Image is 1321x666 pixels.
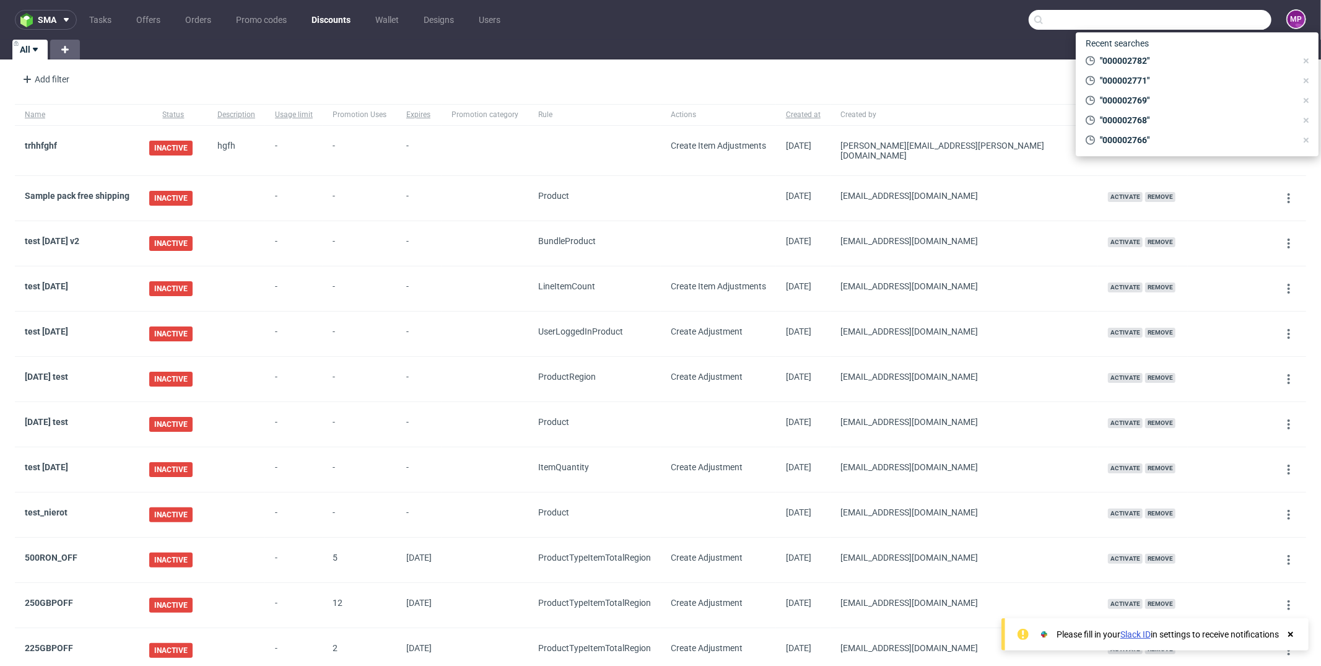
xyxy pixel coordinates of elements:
span: Create Item Adjustments [671,281,766,291]
div: [EMAIL_ADDRESS][DOMAIN_NAME] [840,417,1088,427]
span: - [333,417,386,432]
a: Sample pack free shipping [25,191,129,201]
a: test [DATE] v2 [25,236,79,246]
span: Product Region [538,372,596,382]
span: ProductType ItemTotal Region [538,553,651,563]
span: - [333,236,386,251]
span: - [406,236,432,251]
span: "000002769" [1095,94,1296,107]
span: Expires [406,110,432,120]
div: [PERSON_NAME][EMAIL_ADDRESS][PERSON_NAME][DOMAIN_NAME] [840,141,1088,160]
span: Status [149,110,198,120]
span: [DATE] [786,141,811,151]
span: INACTIVE [149,553,193,567]
span: Activate [1108,237,1143,247]
a: trhhfghf [25,141,57,151]
span: Remove [1145,283,1175,292]
span: - [275,372,313,387]
span: [DATE] [406,598,432,608]
span: Activate [1108,509,1143,519]
a: Tasks [82,10,119,30]
span: ProductType ItemTotal Region [538,598,651,608]
span: Activate [1108,599,1143,609]
span: Create Adjustment [671,462,743,472]
img: Slack [1038,628,1050,641]
span: - [406,507,432,522]
span: - [275,507,313,522]
span: [DATE] [786,281,811,291]
span: Remove [1145,237,1175,247]
span: Created by [840,110,1088,120]
span: Activate [1108,373,1143,383]
button: sma [15,10,77,30]
span: "000002782" [1095,55,1296,67]
span: - [333,326,386,341]
span: - [333,372,386,387]
a: test [DATE] [25,462,68,472]
span: [DATE] [786,417,811,427]
div: [EMAIL_ADDRESS][DOMAIN_NAME] [840,507,1088,517]
div: [EMAIL_ADDRESS][DOMAIN_NAME] [840,372,1088,382]
span: Product [538,417,569,427]
a: Users [471,10,508,30]
a: [DATE] test [25,417,68,427]
span: INACTIVE [149,372,193,387]
span: 5 [333,553,338,563]
span: - [406,462,432,477]
div: [EMAIL_ADDRESS][DOMAIN_NAME] [840,462,1088,472]
span: sma [38,15,56,24]
span: - [275,141,313,160]
a: Offers [129,10,168,30]
span: [DATE] [786,326,811,336]
span: ItemQuantity [538,462,589,472]
span: INACTIVE [149,507,193,522]
a: All [12,40,48,59]
span: INACTIVE [149,281,193,296]
span: - [406,372,432,387]
span: Activate [1108,418,1143,428]
span: "000002766" [1095,134,1296,146]
span: INACTIVE [149,326,193,341]
span: Remove [1145,418,1175,428]
span: Activate [1108,192,1143,202]
span: - [275,191,313,206]
span: [DATE] [786,553,811,563]
span: Activate [1108,283,1143,292]
div: [EMAIL_ADDRESS][DOMAIN_NAME] [840,326,1088,336]
a: [DATE] test [25,372,68,382]
span: Create Adjustment [671,553,743,563]
span: - [275,326,313,341]
span: - [275,643,313,658]
span: - [333,462,386,477]
div: hgfh [217,141,255,151]
a: test_nierot [25,507,68,517]
div: [EMAIL_ADDRESS][DOMAIN_NAME] [840,236,1088,246]
span: - [275,236,313,251]
div: Add filter [17,69,72,89]
span: Bundle Product [538,236,596,246]
span: Create Item Adjustments [671,141,766,151]
span: Remove [1145,509,1175,519]
span: Activate [1108,463,1143,473]
a: Orders [178,10,219,30]
span: Remove [1145,373,1175,383]
span: ProductType ItemTotal Region [538,643,651,653]
span: 12 [333,598,342,608]
span: [DATE] [786,191,811,201]
span: Promotion category [451,110,518,120]
span: [DATE] [786,507,811,517]
figcaption: MP [1288,11,1305,28]
span: INACTIVE [149,598,193,613]
span: Activate [1108,554,1143,564]
div: Please fill in your in settings to receive notifications [1057,628,1279,641]
span: - [275,553,313,567]
span: Rule [538,110,651,120]
span: [DATE] [786,643,811,653]
span: INACTIVE [149,141,193,156]
span: Remove [1145,554,1175,564]
a: Designs [416,10,461,30]
span: UserLoggedIn Product [538,326,623,336]
span: - [275,598,313,613]
div: [EMAIL_ADDRESS][DOMAIN_NAME] [840,598,1088,608]
span: - [333,507,386,522]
